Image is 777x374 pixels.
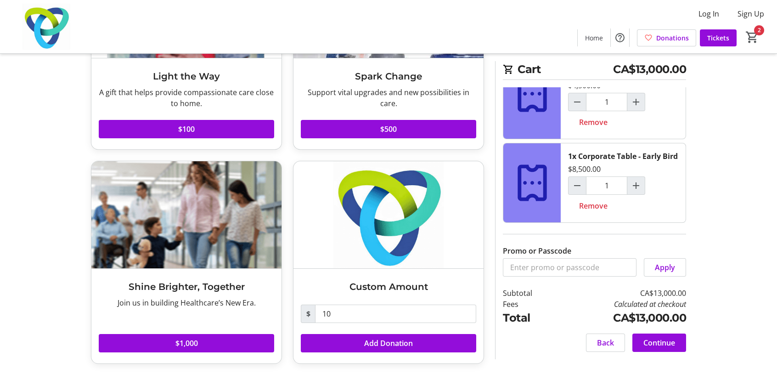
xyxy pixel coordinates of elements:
img: Shine Brighter, Together [91,161,282,268]
img: Custom Amount [293,161,484,268]
button: Apply [644,258,686,277]
span: Remove [579,117,608,128]
button: Decrement by one [569,93,586,111]
span: $1,000 [175,338,198,349]
input: Corporate Table - Early Bird Quantity [586,176,627,195]
img: Trillium Health Partners Foundation's Logo [6,4,87,50]
button: Increment by one [627,177,645,194]
label: Promo or Passcode [503,245,571,256]
span: Home [585,33,603,43]
button: Decrement by one [569,177,586,194]
div: $8,500.00 [568,164,601,175]
td: Fees [503,299,556,310]
button: Remove [568,113,619,131]
h3: Spark Change [301,69,476,83]
div: Support vital upgrades and new possibilities in care. [301,87,476,109]
span: Apply [655,262,675,273]
a: Home [578,29,610,46]
td: CA$13,000.00 [556,288,687,299]
span: Tickets [707,33,729,43]
button: Increment by one [627,93,645,111]
div: A gift that helps provide compassionate care close to home. [99,87,274,109]
div: Join us in building Healthcare’s New Era. [99,297,274,308]
h3: Custom Amount [301,280,476,294]
td: Total [503,310,556,326]
span: $ [301,305,315,323]
button: Remove [568,197,619,215]
span: Continue [643,337,675,348]
button: $1,000 [99,334,274,352]
h3: Light the Way [99,69,274,83]
span: $100 [178,124,195,135]
span: Add Donation [364,338,413,349]
button: Help [611,28,629,47]
td: Subtotal [503,288,556,299]
button: Log In [691,6,726,21]
button: Cart [744,29,760,45]
button: $100 [99,120,274,138]
h3: Shine Brighter, Together [99,280,274,294]
td: CA$13,000.00 [556,310,687,326]
span: Remove [579,200,608,211]
button: Back [586,334,625,352]
span: CA$13,000.00 [613,61,686,78]
button: Sign Up [730,6,771,21]
a: Donations [637,29,696,46]
span: Sign Up [738,8,764,19]
td: Calculated at checkout [556,299,687,310]
h2: Cart [503,61,686,80]
input: Donation Amount [315,305,476,323]
button: $500 [301,120,476,138]
button: Add Donation [301,334,476,352]
div: 1x Corporate Table - Early Bird [568,151,678,162]
span: $500 [380,124,397,135]
span: Donations [656,33,689,43]
input: Community Table - Early Bird Quantity [586,93,627,111]
span: Back [597,337,614,348]
span: Log In [698,8,719,19]
a: Tickets [700,29,737,46]
button: Continue [632,334,686,352]
input: Enter promo or passcode [503,258,636,277]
